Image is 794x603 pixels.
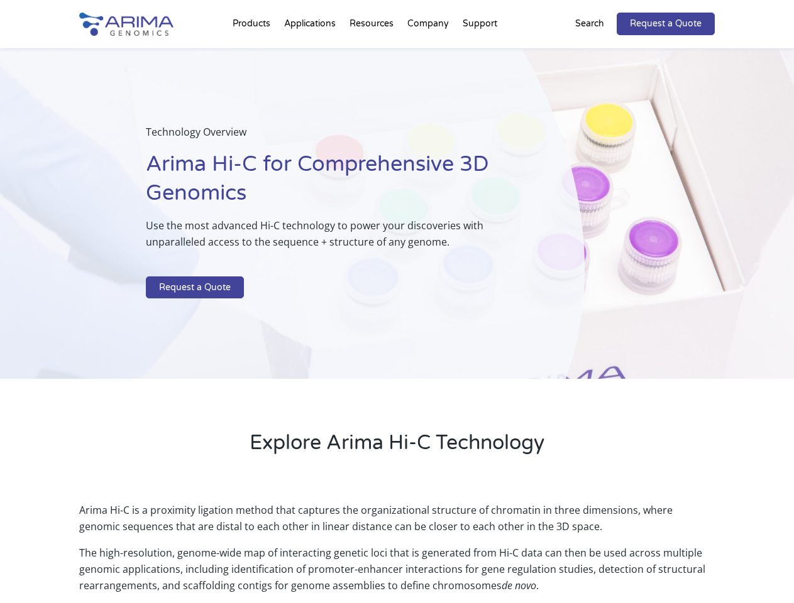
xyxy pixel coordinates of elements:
p: Arima Hi-C is a proximity ligation method that captures the organizational structure of chromatin... [79,502,714,545]
h2: Explore Arima Hi-C Technology [79,429,714,467]
img: Arima-Genomics-logo [79,13,174,36]
p: Technology Overview [146,124,521,150]
a: Request a Quote [617,13,715,35]
h1: Arima Hi-C for Comprehensive 3D Genomics [146,150,521,217]
i: de novo [502,579,536,592]
p: Use the most advanced Hi-C technology to power your discoveries with unparalleled access to the s... [146,217,521,260]
a: Request a Quote [146,276,244,299]
p: Search [575,16,604,32]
